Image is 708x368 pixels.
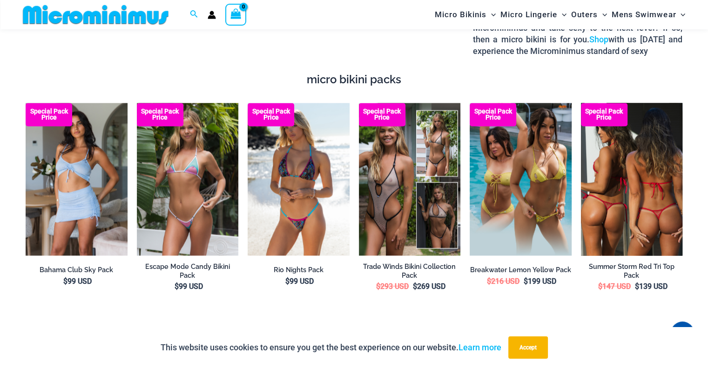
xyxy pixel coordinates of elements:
p: This website uses cookies to ensure you get the best experience on our website. [161,341,501,355]
span: $ [524,276,528,285]
span: Micro Lingerie [500,3,557,27]
span: Mens Swimwear [612,3,676,27]
b: Special Pack Price [137,108,183,120]
bdi: 99 USD [175,281,203,290]
bdi: 147 USD [598,281,631,290]
img: Summer Storm Red Tri Top Pack B [581,103,683,255]
span: $ [376,281,380,290]
a: Shop [589,34,608,44]
img: Bahama Club Sky 9170 Crop Top 5404 Skirt 01 [26,103,128,255]
a: Rio Nights Glitter Spot 309 Tri Top 469 Thong 01 Rio Nights Glitter Spot 309 Tri Top 469 Thong 04... [248,103,350,255]
p: So, are you ready to to embrace the world of Microminimus and take sexy to the next level? If so,... [473,10,682,57]
a: Trade Winds Bikini Collection Pack [359,262,461,279]
b: Special Pack Price [581,108,627,120]
span: $ [285,276,290,285]
span: Outers [571,3,598,27]
a: Micro BikinisMenu ToggleMenu Toggle [432,3,498,27]
a: Bahama Club Sky Pack [26,265,128,274]
bdi: 199 USD [524,276,556,285]
a: Search icon link [190,9,198,20]
a: View Shopping Cart, empty [225,4,247,25]
span: Menu Toggle [486,3,496,27]
span: $ [413,281,417,290]
span: $ [175,281,179,290]
img: MM SHOP LOGO FLAT [19,4,172,25]
a: Escape Mode Candy Bikini Pack [137,262,239,279]
a: Learn more [459,342,501,352]
a: Breakwater Lemon Yellow Bikini Pack Breakwater Lemon Yellow Bikini Pack 2Breakwater Lemon Yellow ... [470,103,572,255]
img: Breakwater Lemon Yellow Bikini Pack [470,103,572,255]
bdi: 269 USD [413,281,445,290]
span: $ [598,281,602,290]
a: Escape Mode Candy 3151 Top 4151 Bottom 02 Escape Mode Candy 3151 Top 4151 Bottom 04Escape Mode Ca... [137,103,239,255]
a: Micro LingerieMenu ToggleMenu Toggle [498,3,569,27]
a: Summer Storm Red Tri Top Pack [581,262,683,279]
a: Summer Storm Red Tri Top Pack F Summer Storm Red Tri Top Pack BSummer Storm Red Tri Top Pack B [581,103,683,255]
h4: micro bikini packs [26,73,682,87]
span: Menu Toggle [676,3,685,27]
span: $ [635,281,639,290]
b: Special Pack Price [470,108,516,120]
a: OutersMenu ToggleMenu Toggle [569,3,609,27]
bdi: 99 USD [63,276,92,285]
bdi: 293 USD [376,281,409,290]
a: Bahama Club Sky 9170 Crop Top 5404 Skirt 01 Bahama Club Sky 9170 Crop Top 5404 Skirt 06Bahama Clu... [26,103,128,255]
img: Escape Mode Candy 3151 Top 4151 Bottom 02 [137,103,239,255]
img: Collection Pack (1) [359,103,461,255]
button: Accept [508,336,548,359]
span: Menu Toggle [557,3,566,27]
bdi: 139 USD [635,281,668,290]
a: Breakwater Lemon Yellow Pack [470,265,572,274]
a: Mens SwimwearMenu ToggleMenu Toggle [609,3,688,27]
span: Menu Toggle [598,3,607,27]
img: Rio Nights Glitter Spot 309 Tri Top 469 Thong 01 [248,103,350,255]
b: Special Pack Price [359,108,405,120]
span: $ [63,276,67,285]
span: Micro Bikinis [435,3,486,27]
a: Account icon link [208,11,216,19]
a: Collection Pack (1) Trade Winds IvoryInk 317 Top 469 Thong 11Trade Winds IvoryInk 317 Top 469 Tho... [359,103,461,255]
bdi: 216 USD [487,276,519,285]
b: Special Pack Price [26,108,72,120]
span: $ [487,276,491,285]
b: Special Pack Price [248,108,294,120]
nav: Site Navigation [431,1,689,28]
a: Rio Nights Pack [248,265,350,274]
bdi: 99 USD [285,276,314,285]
